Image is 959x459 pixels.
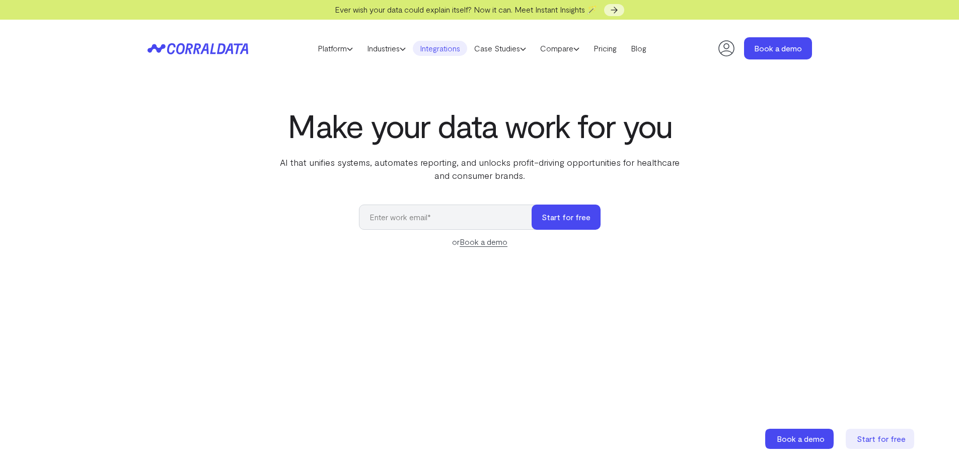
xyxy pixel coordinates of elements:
[586,41,624,56] a: Pricing
[274,156,685,182] p: AI that unifies systems, automates reporting, and unlocks profit-driving opportunities for health...
[467,41,533,56] a: Case Studies
[274,107,685,144] h1: Make your data work for you
[744,37,812,59] a: Book a demo
[360,41,413,56] a: Industries
[460,237,507,247] a: Book a demo
[532,205,601,230] button: Start for free
[777,434,825,443] span: Book a demo
[335,5,597,14] span: Ever wish your data could explain itself? Now it can. Meet Instant Insights 🪄
[311,41,360,56] a: Platform
[765,429,836,449] a: Book a demo
[359,236,601,248] div: or
[413,41,467,56] a: Integrations
[624,41,653,56] a: Blog
[533,41,586,56] a: Compare
[857,434,906,443] span: Start for free
[359,205,542,230] input: Enter work email*
[846,429,916,449] a: Start for free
